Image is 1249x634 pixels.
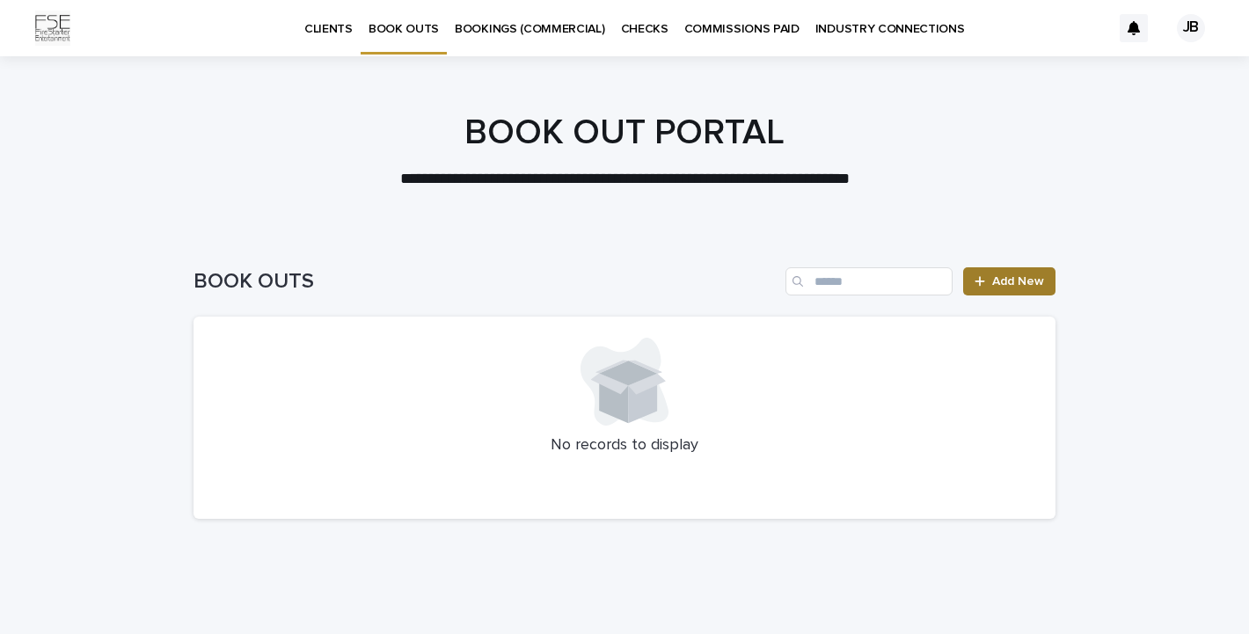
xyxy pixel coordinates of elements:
[194,112,1055,154] h1: BOOK OUT PORTAL
[963,267,1055,295] a: Add New
[35,11,70,46] img: Km9EesSdRbS9ajqhBzyo
[785,267,953,295] input: Search
[992,275,1044,288] span: Add New
[215,436,1034,455] p: No records to display
[194,269,778,295] h1: BOOK OUTS
[1177,14,1205,42] div: JB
